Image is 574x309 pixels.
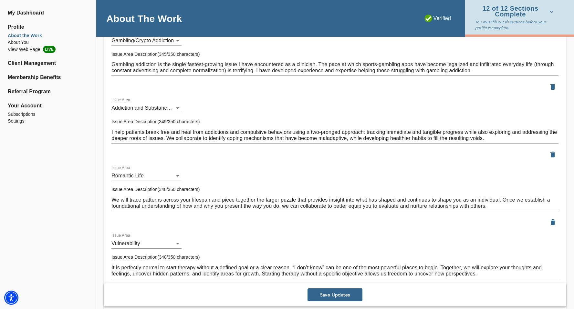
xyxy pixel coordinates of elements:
button: Save Updates [308,288,362,301]
textarea: It is perfectly normal to start therapy without a defined goal or a clear reason. “I don’t know” ... [111,264,558,277]
h6: Issue Area Description(349/350 characters) [111,118,558,125]
textarea: Gambling addiction is the single fastest-growing issue I have encountered as a clinician. The pac... [111,61,558,74]
h6: Issue Area Description(345/350 characters) [111,51,558,58]
h6: Issue Area Description(348/350 characters) [111,186,558,193]
h6: Issue Area Description(348/350 characters) [111,254,558,261]
a: About You [8,39,88,46]
textarea: We will trace patterns across your lifespan and piece together the larger puzzle that provides in... [111,197,558,209]
button: 12 of 12 Sections Complete [475,4,556,19]
li: View Web Page [8,46,88,53]
span: LIVE [43,46,56,53]
div: Gambling/Crypto Addiction [111,35,182,46]
label: Issue Area [111,234,130,238]
a: Settings [8,118,88,125]
a: About the Work [8,32,88,39]
div: Accessibility Menu [4,291,18,305]
div: Gambling/Crypto Addiction [111,103,182,113]
div: Gambling/Crypto Addiction [111,238,182,249]
span: Your Account [8,102,88,110]
a: View Web PageLIVE [8,46,88,53]
div: Gambling/Crypto Addiction [111,171,182,181]
a: Client Management [8,59,88,67]
a: Referral Program [8,88,88,95]
h4: About The Work [106,13,182,25]
a: Membership Benefits [8,74,88,81]
label: Issue Area [111,166,130,170]
p: Verified [424,15,451,22]
label: Issue Area [111,98,130,102]
p: You must fill out all sections before your profile is complete. [475,19,556,31]
span: Profile [8,23,88,31]
a: My Dashboard [8,9,88,17]
a: Subscriptions [8,111,88,118]
span: Save Updates [310,292,360,298]
textarea: I help patients break free and heal from addictions and compulsive behaviors using a two-pronged ... [111,129,558,141]
span: 12 of 12 Sections Complete [475,6,553,17]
